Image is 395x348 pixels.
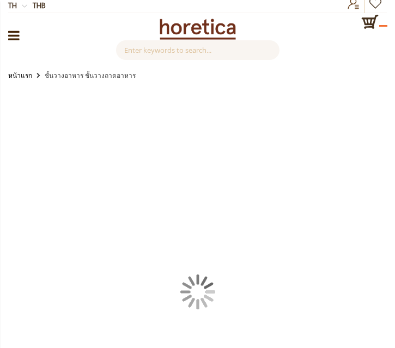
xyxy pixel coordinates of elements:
img: Horetica.com [160,19,236,40]
a: หมวดหมู่สินค้า [8,25,20,46]
img: dropdown-icon.svg [22,3,27,9]
li: ชั้นวางอาหาร ชั้นวางถาดอาหาร [34,69,136,83]
span: THB [33,1,46,10]
img: กำลังโหลด... [180,274,215,309]
span: th [8,1,17,10]
a: หน้าแรก [8,69,32,81]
